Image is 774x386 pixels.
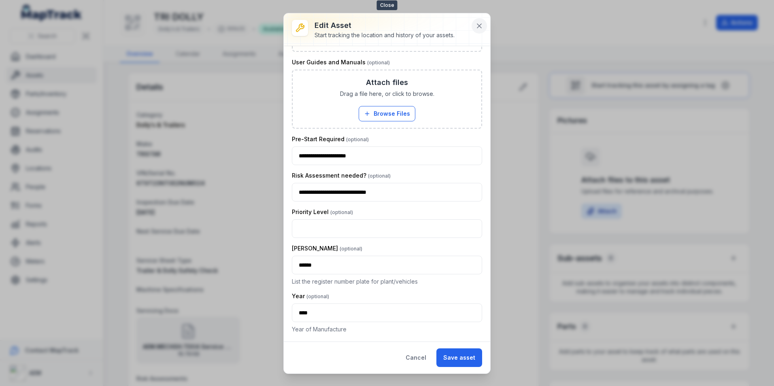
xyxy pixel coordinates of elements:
button: Cancel [399,348,433,367]
label: Priority Level [292,208,353,216]
button: Browse Files [359,106,415,121]
h3: Edit asset [315,20,455,31]
h3: Attach files [366,77,408,88]
label: Pre-Start Required [292,135,369,143]
p: Year of Manufacture [292,325,482,333]
span: Close [377,0,398,10]
div: Start tracking the location and history of your assets. [315,31,455,39]
span: Drag a file here, or click to browse. [340,90,434,98]
label: Year [292,292,329,300]
label: User Guides and Manuals [292,58,390,66]
button: Save asset [436,348,482,367]
label: Risk Assessment needed? [292,172,391,180]
label: [PERSON_NAME] [292,244,362,252]
p: List the register number plate for plant/vehicles [292,278,482,286]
